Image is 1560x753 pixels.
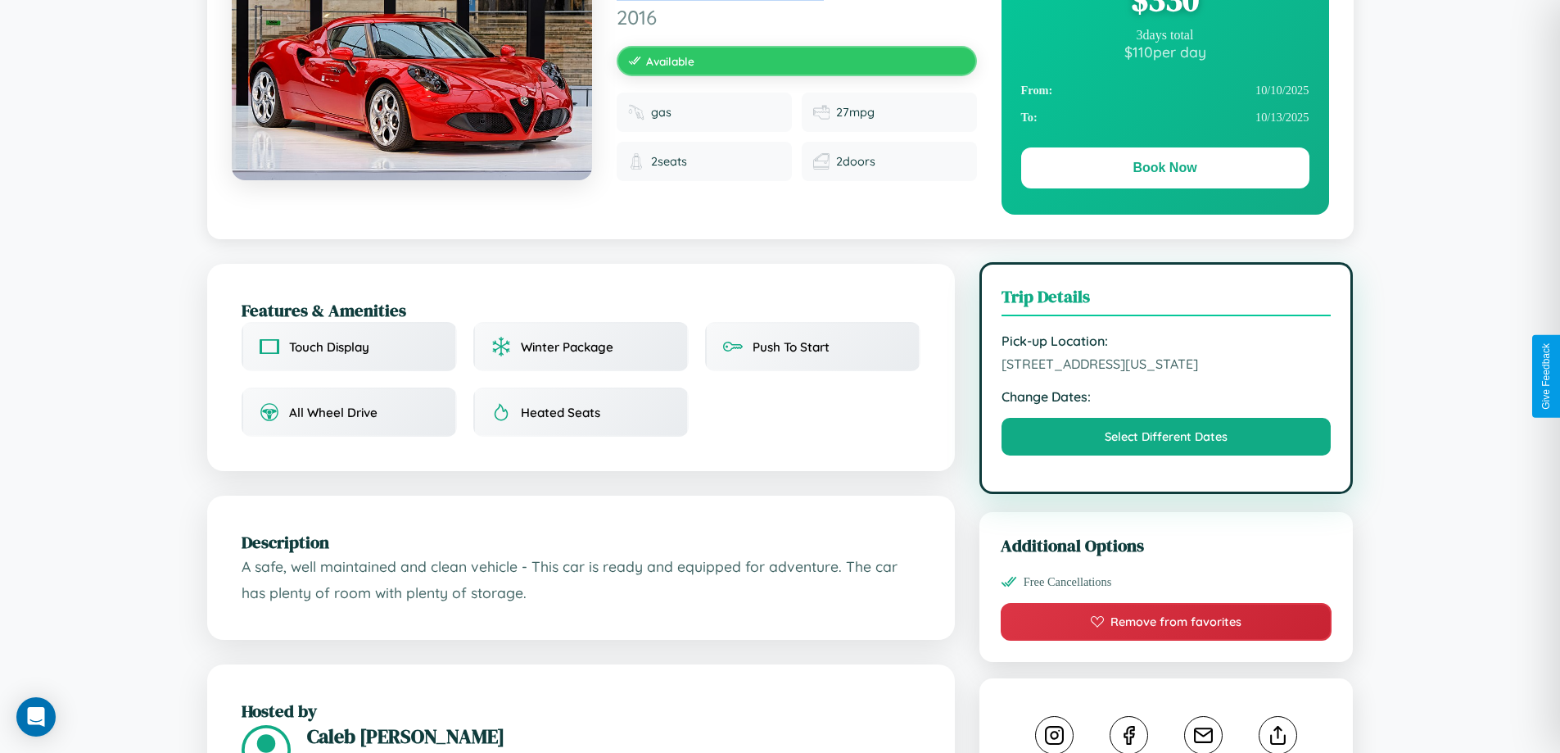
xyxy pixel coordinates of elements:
[289,405,378,420] span: All Wheel Drive
[1002,284,1332,316] h3: Trip Details
[1002,356,1332,372] span: [STREET_ADDRESS][US_STATE]
[753,339,830,355] span: Push To Start
[1001,603,1332,641] button: Remove from favorites
[1021,111,1038,125] strong: To:
[651,105,671,120] span: gas
[1021,84,1053,98] strong: From:
[1021,43,1309,61] div: $ 110 per day
[1021,147,1309,188] button: Book Now
[242,554,920,606] p: A safe, well maintained and clean vehicle - This car is ready and equipped for adventure. The car...
[1540,343,1552,410] div: Give Feedback
[1002,333,1332,349] strong: Pick-up Location:
[646,54,694,68] span: Available
[617,5,977,29] span: 2016
[628,104,644,120] img: Fuel type
[242,699,920,723] h2: Hosted by
[521,405,600,420] span: Heated Seats
[1002,388,1332,405] strong: Change Dates:
[289,339,369,355] span: Touch Display
[651,154,687,169] span: 2 seats
[1021,77,1309,104] div: 10 / 10 / 2025
[16,697,56,737] div: Open Intercom Messenger
[1021,104,1309,131] div: 10 / 13 / 2025
[242,298,920,322] h2: Features & Amenities
[813,153,830,170] img: Doors
[813,104,830,120] img: Fuel efficiency
[1001,533,1332,557] h3: Additional Options
[307,723,920,750] h3: Caleb [PERSON_NAME]
[1002,418,1332,456] button: Select Different Dates
[628,153,644,170] img: Seats
[836,105,875,120] span: 27 mpg
[836,154,875,169] span: 2 doors
[1024,575,1112,589] span: Free Cancellations
[521,339,613,355] span: Winter Package
[1021,28,1309,43] div: 3 days total
[242,530,920,554] h2: Description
